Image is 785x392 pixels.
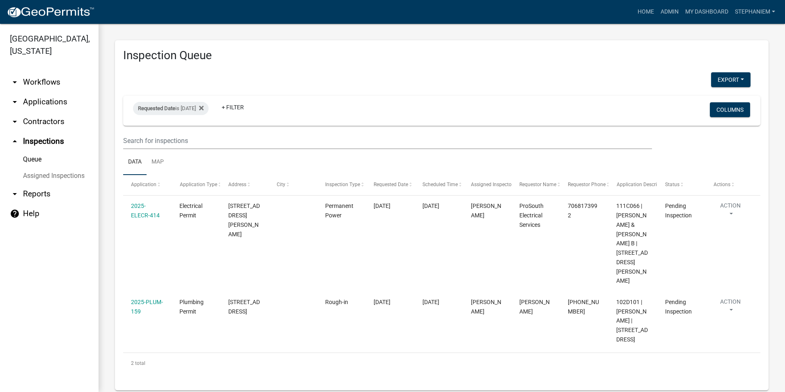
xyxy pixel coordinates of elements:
datatable-header-cell: Requestor Phone [560,175,608,195]
i: arrow_drop_down [10,97,20,107]
button: Export [711,72,751,87]
datatable-header-cell: Application Description [608,175,657,195]
span: Permanent Power [325,203,353,219]
span: Michele Rivera [471,299,501,315]
datatable-header-cell: Status [657,175,705,195]
span: 1027 LAKE OCONEE PKWY [228,299,260,315]
input: Search for inspections [123,132,652,149]
span: Requestor Phone [568,182,606,187]
span: Plumbing Permit [179,299,204,315]
datatable-header-cell: Inspection Type [317,175,366,195]
button: Action [714,201,747,222]
a: Map [147,149,169,175]
i: arrow_drop_down [10,77,20,87]
span: Requested Date [138,105,175,111]
a: StephanieM [732,4,778,20]
a: Data [123,149,147,175]
span: 08/13/2025 [374,299,390,305]
div: is [DATE] [133,102,209,115]
span: Electrical Permit [179,203,202,219]
span: Actions [714,182,730,187]
datatable-header-cell: Requestor Name [512,175,560,195]
span: Requestor Name [519,182,556,187]
span: ProSouth Electrical Services [519,203,544,228]
div: 2 total [123,353,760,374]
span: Scheduled Time [422,182,458,187]
div: [DATE] [422,297,455,307]
div: [DATE] [422,201,455,211]
span: Cedrick Moreland [471,203,501,219]
button: Columns [710,102,750,117]
span: Inspection Type [325,182,360,187]
datatable-header-cell: Scheduled Time [414,175,463,195]
span: Requested Date [374,182,408,187]
i: arrow_drop_down [10,117,20,127]
a: My Dashboard [682,4,732,20]
datatable-header-cell: Application Type [172,175,220,195]
span: 102D101 | Jonathan Allen | 1027 LAKE OCONEE PKWY Suite 900 [616,299,648,343]
span: Address [228,182,246,187]
span: Jason Blair [519,299,550,315]
i: arrow_drop_up [10,136,20,146]
datatable-header-cell: Actions [706,175,754,195]
datatable-header-cell: City [269,175,317,195]
button: Action [714,297,747,318]
h3: Inspection Queue [123,48,760,62]
span: 678-270-9004 [568,299,599,315]
a: Home [634,4,657,20]
datatable-header-cell: Requested Date [366,175,414,195]
span: Assigned Inspector [471,182,513,187]
i: help [10,209,20,219]
span: 08/13/2025 [374,203,390,209]
a: 2025-PLUM-159 [131,299,163,315]
span: Application Description [616,182,668,187]
i: arrow_drop_down [10,189,20,199]
a: 2025-ELECR-414 [131,203,160,219]
span: Rough-in [325,299,348,305]
span: 7068173992 [568,203,597,219]
span: 111C066 | GARDNER JAMES G & MILDRED B | 112 Twisting Hill Rd [616,203,648,284]
span: Application [131,182,156,187]
span: Pending Inspection [665,203,692,219]
span: 112 TWISTING HILL RD [228,203,260,237]
a: + Filter [215,100,250,115]
span: City [277,182,285,187]
span: Application Type [179,182,217,187]
span: Status [665,182,679,187]
datatable-header-cell: Address [220,175,269,195]
a: Admin [657,4,682,20]
datatable-header-cell: Application [123,175,172,195]
span: Pending Inspection [665,299,692,315]
datatable-header-cell: Assigned Inspector [463,175,512,195]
